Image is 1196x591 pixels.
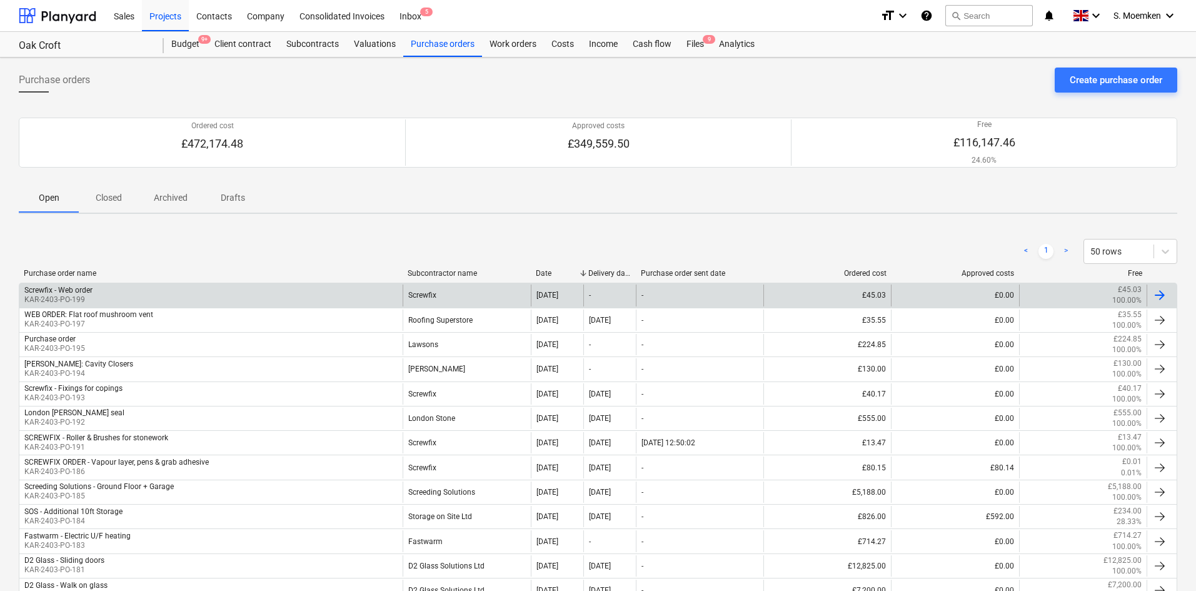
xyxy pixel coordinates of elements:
[536,390,558,398] div: [DATE]
[589,562,611,570] div: [DATE]
[403,310,530,331] div: Roofing Superstore
[1055,68,1177,93] button: Create purchase order
[24,384,123,393] div: Screwfix - Fixings for copings
[24,286,93,295] div: Screwfix - Web order
[588,269,631,278] div: Delivery date
[24,343,85,354] p: KAR-2403-PO-195
[589,438,611,447] div: [DATE]
[24,467,209,477] p: KAR-2403-PO-186
[589,488,611,497] div: [DATE]
[181,121,243,131] p: Ordered cost
[24,393,123,403] p: KAR-2403-PO-193
[703,35,715,44] span: 9
[763,334,891,355] div: £224.85
[568,121,630,131] p: Approved costs
[763,432,891,453] div: £13.47
[589,537,591,546] div: -
[1112,542,1142,552] p: 100.00%
[1088,8,1103,23] i: keyboard_arrow_down
[24,442,168,453] p: KAR-2403-PO-191
[763,482,891,503] div: £5,188.00
[953,155,1015,166] p: 24.60%
[589,463,611,472] div: [DATE]
[763,530,891,552] div: £714.27
[763,285,891,306] div: £45.03
[953,135,1015,150] p: £116,147.46
[536,269,578,278] div: Date
[679,32,711,57] a: Files9
[945,5,1033,26] button: Search
[198,35,211,44] span: 9+
[1108,580,1142,590] p: £7,200.00
[536,562,558,570] div: [DATE]
[164,32,207,57] a: Budget9+
[403,482,530,503] div: Screeding Solutions
[24,310,153,319] div: WEB ORDER: Flat roof mushroom vent
[536,537,558,546] div: [DATE]
[181,136,243,151] p: £472,174.48
[24,269,398,278] div: Purchase order name
[641,291,643,300] div: -
[891,506,1018,527] div: £592.00
[24,565,104,575] p: KAR-2403-PO-181
[763,408,891,429] div: £555.00
[154,191,188,205] p: Archived
[408,269,526,278] div: Subcontractor name
[24,581,108,590] div: D2 Glass - Walk on glass
[1118,285,1142,295] p: £45.03
[24,491,174,502] p: KAR-2403-PO-185
[768,269,887,278] div: Ordered cost
[24,417,124,428] p: KAR-2403-PO-192
[589,512,611,521] div: [DATE]
[24,319,153,330] p: KAR-2403-PO-197
[891,408,1018,429] div: £0.00
[581,32,625,57] a: Income
[482,32,544,57] div: Work orders
[897,269,1015,278] div: Approved costs
[641,340,643,349] div: -
[403,530,530,552] div: Fastwarm
[1117,517,1142,527] p: 28.33%
[951,11,961,21] span: search
[1070,72,1162,88] div: Create purchase order
[763,310,891,331] div: £35.55
[536,291,558,300] div: [DATE]
[641,390,643,398] div: -
[891,310,1018,331] div: £0.00
[641,512,643,521] div: -
[403,555,530,577] div: D2 Glass Solutions Ltd
[763,457,891,478] div: £80.15
[1113,358,1142,369] p: £130.00
[891,482,1018,503] div: £0.00
[24,458,209,467] div: SCREWFIX ORDER - Vapour layer, pens & grab adhesive
[24,540,131,551] p: KAR-2403-PO-183
[895,8,910,23] i: keyboard_arrow_down
[568,136,630,151] p: £349,559.50
[1112,320,1142,331] p: 100.00%
[763,358,891,380] div: £130.00
[544,32,581,57] a: Costs
[641,562,643,570] div: -
[1038,244,1053,259] a: Page 1 is your current page
[1113,11,1161,21] span: S. Moemken
[891,383,1018,405] div: £0.00
[536,488,558,497] div: [DATE]
[403,32,482,57] div: Purchase orders
[1118,310,1142,320] p: £35.55
[1018,244,1033,259] a: Previous page
[24,433,168,442] div: SCREWFIX - Roller & Brushes for stonework
[218,191,248,205] p: Drafts
[24,360,133,368] div: [PERSON_NAME]: Cavity Closers
[589,414,611,423] div: [DATE]
[1112,369,1142,380] p: 100.00%
[891,358,1018,380] div: £0.00
[711,32,762,57] a: Analytics
[641,269,759,278] div: Purchase order sent date
[346,32,403,57] a: Valuations
[1112,566,1142,577] p: 100.00%
[403,383,530,405] div: Screwfix
[589,390,611,398] div: [DATE]
[641,463,643,472] div: -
